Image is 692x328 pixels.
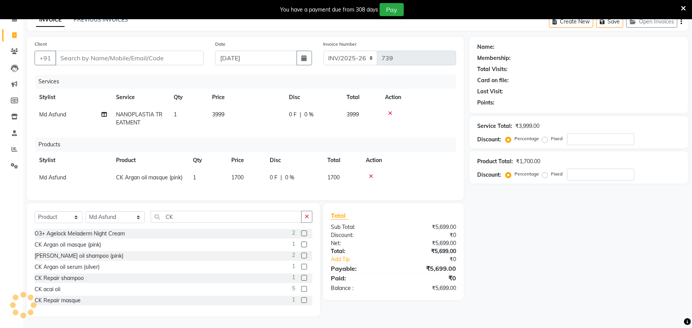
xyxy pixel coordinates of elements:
span: 5 [292,285,295,293]
div: CK Argan oil masque (pink) [35,241,101,249]
span: 1 [292,240,295,248]
div: Product Total: [477,157,513,166]
label: Fixed [551,135,563,142]
button: Open Invoices [626,16,677,28]
span: CK Argan oil masque (pink) [116,174,183,181]
label: Percentage [514,135,539,142]
th: Price [227,152,265,169]
div: Discount: [477,136,501,144]
label: Percentage [514,171,539,177]
th: Qty [188,152,227,169]
span: 1 [193,174,196,181]
th: Disc [265,152,323,169]
label: Date [215,41,226,48]
div: You have a payment due from 308 days [280,6,378,14]
a: PREVIOUS INVOICES [74,16,128,23]
div: Sub Total: [325,223,393,231]
div: ₹5,699.00 [393,239,462,247]
div: O3+ Agelock Meladerm Night Cream [35,230,125,238]
div: Service Total: [477,122,512,130]
div: Paid: [325,273,393,283]
div: ₹5,699.00 [393,247,462,255]
div: Services [35,75,462,89]
button: +91 [35,51,56,65]
span: 1 [174,111,177,118]
span: 1 [292,296,295,304]
button: Save [596,16,623,28]
span: 1 [292,262,295,270]
span: Total [331,212,348,220]
div: Total Visits: [477,65,508,73]
div: CK Repair masque [35,297,81,305]
th: Stylist [35,152,111,169]
span: 0 % [285,174,294,182]
div: Total: [325,247,393,255]
input: Search or Scan [151,211,302,223]
span: 1700 [327,174,340,181]
th: Service [111,89,169,106]
span: Md Asfund [39,174,66,181]
span: 3999 [212,111,224,118]
label: Client [35,41,47,48]
div: ₹0 [405,255,462,263]
div: Net: [325,239,393,247]
span: 1700 [231,174,244,181]
span: 0 % [304,111,314,119]
div: Balance : [325,284,393,292]
th: Total [342,89,380,106]
span: 3999 [347,111,359,118]
th: Action [380,89,456,106]
label: Invoice Number [324,41,357,48]
span: 1 [292,273,295,282]
div: Products [35,137,462,152]
div: Last Visit: [477,88,503,96]
div: ₹3,999.00 [515,122,539,130]
span: | [280,174,282,182]
th: Product [111,152,188,169]
div: CK Argan oil serum (silver) [35,263,100,271]
div: CK Repair shampoo [35,274,84,282]
th: Action [361,152,456,169]
span: Md Asfund [39,111,66,118]
span: 2 [292,251,295,259]
a: Add Tip [325,255,405,263]
div: ₹1,700.00 [516,157,540,166]
a: INVOICE [36,13,65,27]
button: Create New [549,16,593,28]
th: Disc [284,89,342,106]
div: Name: [477,43,495,51]
div: Payable: [325,264,393,273]
span: 2 [292,229,295,237]
div: Membership: [477,54,511,62]
div: Discount: [477,171,501,179]
div: ₹5,699.00 [393,284,462,292]
input: Search by Name/Mobile/Email/Code [55,51,204,65]
div: CK acai oli [35,285,60,293]
div: ₹0 [393,231,462,239]
span: 0 F [270,174,277,182]
div: ₹5,699.00 [393,264,462,273]
label: Fixed [551,171,563,177]
div: Points: [477,99,495,107]
div: [PERSON_NAME] oil shampoo (pink) [35,252,123,260]
div: Card on file: [477,76,509,84]
button: Pay [380,3,404,16]
div: ₹5,699.00 [393,223,462,231]
span: 0 F [289,111,297,119]
th: Stylist [35,89,111,106]
th: Price [207,89,284,106]
div: Discount: [325,231,393,239]
span: | [300,111,301,119]
th: Qty [169,89,207,106]
span: NANOPLASTIA TREATMENT [116,111,163,126]
div: ₹0 [393,273,462,283]
th: Total [323,152,361,169]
